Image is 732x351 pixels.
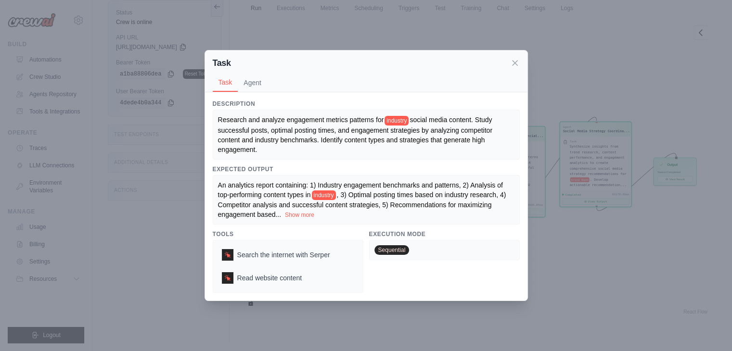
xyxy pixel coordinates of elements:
[218,191,506,218] span: , 3) Optimal posting times based on industry research, 4) Competitor analysis and successful cont...
[218,181,503,199] span: An analytics report containing: 1) Industry engagement benchmarks and patterns, 2) Analysis of to...
[218,180,514,219] div: ...
[213,100,520,108] h3: Description
[213,165,520,173] h3: Expected Output
[218,116,494,153] span: social media content. Study successful posts, optimal posting times, and engagement strategies by...
[237,250,330,260] span: Search the internet with Serper
[312,190,336,200] span: industry
[374,245,410,255] span: Sequential
[237,273,302,283] span: Read website content
[218,116,384,124] span: Research and analyze engagement metrics patterns for
[285,211,314,219] button: Show more
[684,305,732,351] iframe: Chat Widget
[369,230,520,238] h3: Execution Mode
[213,74,238,92] button: Task
[213,230,363,238] h3: Tools
[684,305,732,351] div: Widget de chat
[238,74,267,92] button: Agent
[385,116,409,125] span: industry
